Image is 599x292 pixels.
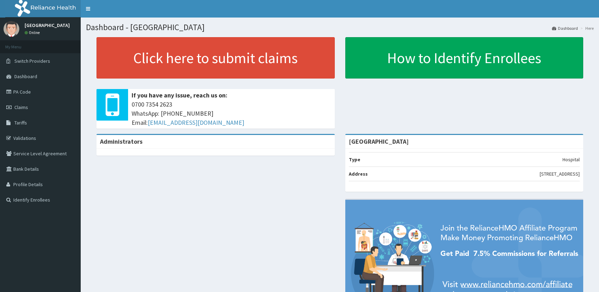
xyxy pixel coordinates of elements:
p: [GEOGRAPHIC_DATA] [25,23,70,28]
a: Click here to submit claims [96,37,335,79]
span: Dashboard [14,73,37,80]
span: Switch Providers [14,58,50,64]
b: Administrators [100,137,142,145]
p: [STREET_ADDRESS] [540,170,580,177]
a: Online [25,30,41,35]
strong: [GEOGRAPHIC_DATA] [349,137,409,145]
span: Tariffs [14,120,27,126]
img: User Image [4,21,19,37]
span: Claims [14,104,28,110]
p: Hospital [563,156,580,163]
b: Type [349,156,360,163]
a: [EMAIL_ADDRESS][DOMAIN_NAME] [148,118,244,127]
span: 0700 7354 2623 WhatsApp: [PHONE_NUMBER] Email: [132,100,331,127]
b: If you have any issue, reach us on: [132,91,227,99]
li: Here [579,25,594,31]
h1: Dashboard - [GEOGRAPHIC_DATA] [86,23,594,32]
a: How to Identify Enrollees [345,37,584,79]
a: Dashboard [552,25,578,31]
b: Address [349,171,368,177]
